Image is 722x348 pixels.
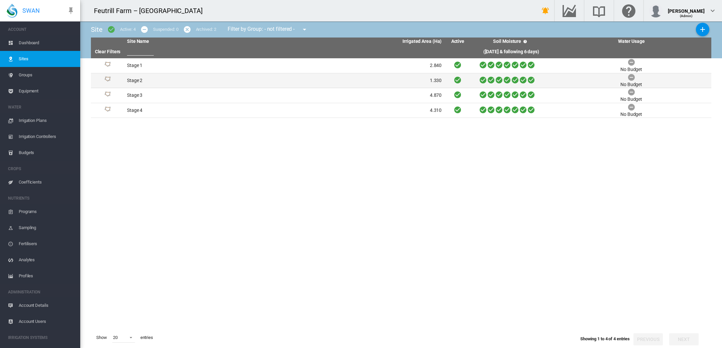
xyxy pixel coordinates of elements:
button: Next [669,333,699,345]
md-icon: icon-minus-circle [140,25,148,33]
td: 4.310 [284,103,445,118]
md-icon: icon-chevron-down [709,7,717,15]
div: No Budget [620,96,642,103]
img: SWAN-Landscape-Logo-Colour-drop.png [7,4,17,18]
td: Stage 3 [124,88,284,103]
div: No Budget [620,81,642,88]
img: 1.svg [104,62,112,70]
tr: Site Id: 26472 Stage 4 4.310 No Budget [91,103,711,118]
div: No Budget [620,66,642,73]
img: 1.svg [104,76,112,84]
div: Site Id: 26472 [94,107,122,115]
a: Clear Filters [95,49,121,54]
span: Equipment [19,83,75,99]
span: Profiles [19,268,75,284]
img: profile.jpg [649,4,663,17]
tr: Site Id: 26470 Stage 3 4.870 No Budget [91,88,711,103]
span: IRRIGATION SYSTEMS [8,332,75,343]
div: Site Id: 26470 [94,91,122,99]
div: Feutrill Farm – [GEOGRAPHIC_DATA] [94,6,209,15]
md-icon: icon-bell-ring [541,7,550,15]
td: 1.330 [284,73,445,88]
div: Active: 4 [120,26,136,32]
span: CROPS [8,163,75,174]
span: (Admin) [680,14,693,18]
span: Programs [19,204,75,220]
td: Stage 1 [124,58,284,73]
div: No Budget [620,111,642,118]
th: Active [444,38,471,46]
md-icon: Search the knowledge base [591,7,607,15]
md-icon: icon-menu-down [300,25,309,33]
span: NUTRIENTS [8,193,75,204]
span: Sites [19,51,75,67]
div: Site Id: 26469 [94,76,122,84]
td: Stage 4 [124,103,284,118]
th: Irrigated Area (Ha) [284,38,445,46]
div: 20 [113,335,118,340]
span: ACCOUNT [8,24,75,35]
th: ([DATE] & following 6 days) [471,46,551,58]
span: Analytes [19,252,75,268]
span: Show [94,332,110,343]
span: entries [138,332,156,343]
span: SWAN [22,6,40,15]
div: Suspended: 0 [153,26,178,32]
span: Sampling [19,220,75,236]
md-icon: Click here for help [621,7,637,15]
button: icon-bell-ring [539,4,552,17]
md-icon: icon-pin [67,7,75,15]
md-icon: Go to the Data Hub [561,7,577,15]
md-icon: icon-cancel [183,25,191,33]
div: Archived: 2 [196,26,216,32]
th: Soil Moisture [471,38,551,46]
tr: Site Id: 26468 Stage 1 2.840 No Budget [91,58,711,73]
div: Filter by Group: - not filtered - [223,23,313,36]
span: WATER [8,102,75,113]
span: Site [91,25,103,33]
td: 4.870 [284,88,445,103]
span: Coefficients [19,174,75,190]
span: ADMINISTRATION [8,287,75,297]
th: Site Name [124,38,284,46]
th: Water Usage [551,38,711,46]
div: Site Id: 26468 [94,62,122,70]
md-icon: icon-help-circle [521,38,529,46]
span: Budgets [19,145,75,161]
button: icon-menu-down [298,23,311,36]
span: Account Details [19,297,75,314]
span: Irrigation Plans [19,113,75,129]
span: Fertilisers [19,236,75,252]
button: Previous [633,333,663,345]
div: [PERSON_NAME] [668,5,705,12]
td: Stage 2 [124,73,284,88]
span: Dashboard [19,35,75,51]
span: Groups [19,67,75,83]
img: 1.svg [104,107,112,115]
md-icon: icon-plus [699,25,707,33]
span: Showing 1 to 4 of 4 entries [580,336,630,341]
button: Add New Site, define start date [696,23,709,36]
span: Irrigation Controllers [19,129,75,145]
span: Account Users [19,314,75,330]
md-icon: icon-checkbox-marked-circle [107,25,115,33]
img: 1.svg [104,91,112,99]
td: 2.840 [284,58,445,73]
tr: Site Id: 26469 Stage 2 1.330 No Budget [91,73,711,88]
